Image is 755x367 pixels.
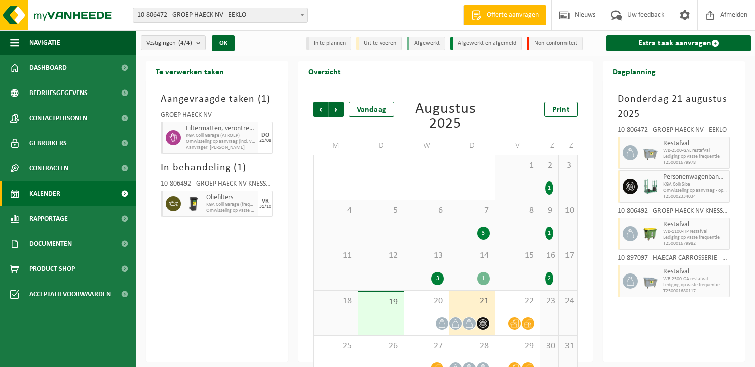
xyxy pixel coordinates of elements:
[161,112,273,122] div: GROEP HAECK NV
[663,188,727,194] span: Omwisseling op aanvraag - op geplande route
[186,145,255,151] span: Aanvrager: [PERSON_NAME]
[363,250,398,261] span: 12
[552,106,570,114] span: Print
[618,255,730,265] div: 10-897097 - HAECAR CARROSSERIE - EEKLO
[363,297,398,308] span: 19
[545,341,553,352] span: 30
[404,137,449,155] td: W
[133,8,307,22] span: 10-806472 - GROEP HAECK NV - EEKLO
[454,205,489,216] span: 7
[500,296,535,307] span: 22
[262,198,269,204] div: VR
[237,163,243,173] span: 1
[500,205,535,216] span: 8
[29,206,68,231] span: Rapportage
[29,131,67,156] span: Gebruikers
[564,205,572,216] span: 10
[643,226,658,241] img: WB-1100-HPE-GN-50
[313,137,358,155] td: M
[477,272,490,285] div: 1
[500,341,535,352] span: 29
[402,102,488,132] div: Augustus 2025
[259,204,271,209] div: 31/10
[29,181,60,206] span: Kalender
[259,138,271,143] div: 21/08
[29,30,60,55] span: Navigatie
[564,250,572,261] span: 17
[606,35,751,51] a: Extra taak aanvragen
[29,156,68,181] span: Contracten
[319,296,353,307] span: 18
[329,102,344,117] span: Volgende
[146,36,192,51] span: Vestigingen
[663,241,727,247] span: T250001679982
[319,250,353,261] span: 11
[663,154,727,160] span: Lediging op vaste frequentie
[161,91,273,107] h3: Aangevraagde taken ( )
[663,181,727,188] span: KGA Colli Siba
[500,250,535,261] span: 15
[186,133,255,139] span: KGA Colli Garage (AFROEP)
[527,37,583,50] li: Non-conformiteit
[564,341,572,352] span: 31
[141,35,206,50] button: Vestigingen(4/4)
[643,145,658,160] img: WB-2500-GAL-GY-04
[540,137,559,155] td: Z
[363,205,398,216] span: 5
[261,132,269,138] div: DO
[545,296,553,307] span: 23
[545,160,553,171] span: 2
[133,8,308,23] span: 10-806472 - GROEP HAECK NV - EEKLO
[29,282,111,307] span: Acceptatievoorwaarden
[29,106,87,131] span: Contactpersonen
[449,137,495,155] td: D
[431,272,444,285] div: 3
[409,296,444,307] span: 20
[206,202,255,208] span: KGA Colli Garage (frequentie)
[545,205,553,216] span: 9
[564,160,572,171] span: 3
[450,37,522,50] li: Afgewerkt en afgemeld
[663,148,727,154] span: WB-2500-GAL restafval
[407,37,445,50] li: Afgewerkt
[363,341,398,352] span: 26
[544,102,578,117] a: Print
[161,180,273,191] div: 10-806492 - GROEP HAECK NV KNESSELARE - AALTER
[261,94,267,104] span: 1
[663,194,727,200] span: T250002334034
[319,341,353,352] span: 25
[500,160,535,171] span: 1
[186,139,255,145] span: Omwisseling op aanvraag (incl. verwerking)
[298,61,351,81] h2: Overzicht
[146,61,234,81] h2: Te verwerken taken
[409,250,444,261] span: 13
[484,10,541,20] span: Offerte aanvragen
[463,5,546,25] a: Offerte aanvragen
[29,231,72,256] span: Documenten
[663,221,727,229] span: Restafval
[206,194,255,202] span: Oliefilters
[29,80,88,106] span: Bedrijfsgegevens
[663,173,727,181] span: Personenwagenbanden met en zonder velg
[545,227,553,240] div: 1
[663,160,727,166] span: T250001679978
[477,227,490,240] div: 3
[409,341,444,352] span: 27
[29,55,67,80] span: Dashboard
[643,273,658,289] img: WB-2500-GAL-GY-01
[663,268,727,276] span: Restafval
[618,208,730,218] div: 10-806492 - GROEP HAECK NV KNESSELARE - AALTER
[643,179,658,194] img: PB-MR-5000-C2
[545,272,553,285] div: 2
[663,282,727,288] span: Lediging op vaste frequentie
[313,102,328,117] span: Vorige
[212,35,235,51] button: OK
[454,341,489,352] span: 28
[663,229,727,235] span: WB-1100-HP restafval
[186,196,201,211] img: WB-0240-HPE-BK-01
[356,37,402,50] li: Uit te voeren
[319,205,353,216] span: 4
[545,250,553,261] span: 16
[663,288,727,294] span: T250001680117
[161,160,273,175] h3: In behandeling ( )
